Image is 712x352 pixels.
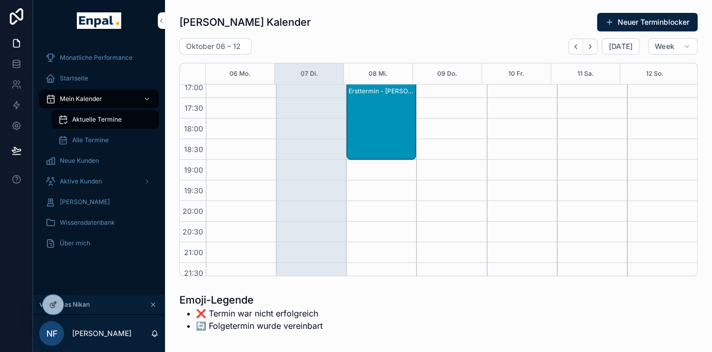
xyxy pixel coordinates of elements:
[60,157,99,165] span: Neue Kunden
[648,38,698,55] button: Week
[182,104,206,112] span: 17:30
[39,234,159,253] a: Über mich
[39,152,159,170] a: Neue Kunden
[186,41,241,52] h2: Oktober 06 – 12
[39,213,159,232] a: Wissensdatenbank
[60,198,110,206] span: [PERSON_NAME]
[179,15,311,29] h1: [PERSON_NAME] Kalender
[655,42,674,51] span: Week
[39,300,90,309] span: Viewing as Nikan
[602,38,639,55] button: [DATE]
[229,63,251,84] button: 06 Mo.
[72,136,109,144] span: Alle Termine
[645,63,663,84] button: 12 So.
[181,145,206,154] span: 18:30
[437,63,457,84] button: 09 Do.
[181,186,206,195] span: 19:30
[60,74,88,82] span: Startseite
[52,131,159,149] a: Alle Termine
[179,293,323,307] h1: Emoji-Legende
[608,42,633,51] span: [DATE]
[39,69,159,88] a: Startseite
[72,115,122,124] span: Aktuelle Termine
[508,63,524,84] button: 10 Fr.
[181,248,206,257] span: 21:00
[60,239,90,247] span: Über mich
[180,207,206,215] span: 20:00
[60,177,102,186] span: Aktive Kunden
[52,110,159,129] a: Aktuelle Termine
[33,41,165,266] div: scrollable content
[60,95,102,103] span: Mein Kalender
[39,193,159,211] a: [PERSON_NAME]
[196,307,323,320] li: ❌ Termin war nicht erfolgreich
[180,227,206,236] span: 20:30
[181,124,206,133] span: 18:00
[347,78,416,159] div: 17:00 – 19:00Ersttermin - [PERSON_NAME]
[301,63,318,84] button: 07 Di.
[577,63,594,84] button: 11 Sa.
[181,269,206,277] span: 21:30
[72,328,131,339] p: [PERSON_NAME]
[583,39,598,55] button: Next
[196,320,323,332] li: 🔄️ Folgetermin wurde vereinbart
[597,13,698,31] button: Neuer Terminblocker
[181,165,206,174] span: 19:00
[39,48,159,67] a: Monatliche Performance
[369,63,388,84] button: 08 Mi.
[349,87,415,95] div: Ersttermin - [PERSON_NAME]
[39,90,159,108] a: Mein Kalender
[46,327,57,340] span: NF
[182,83,206,92] span: 17:00
[60,54,133,62] span: Monatliche Performance
[39,172,159,191] a: Aktive Kunden
[77,12,121,29] img: App logo
[60,219,115,227] span: Wissensdatenbank
[568,39,583,55] button: Back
